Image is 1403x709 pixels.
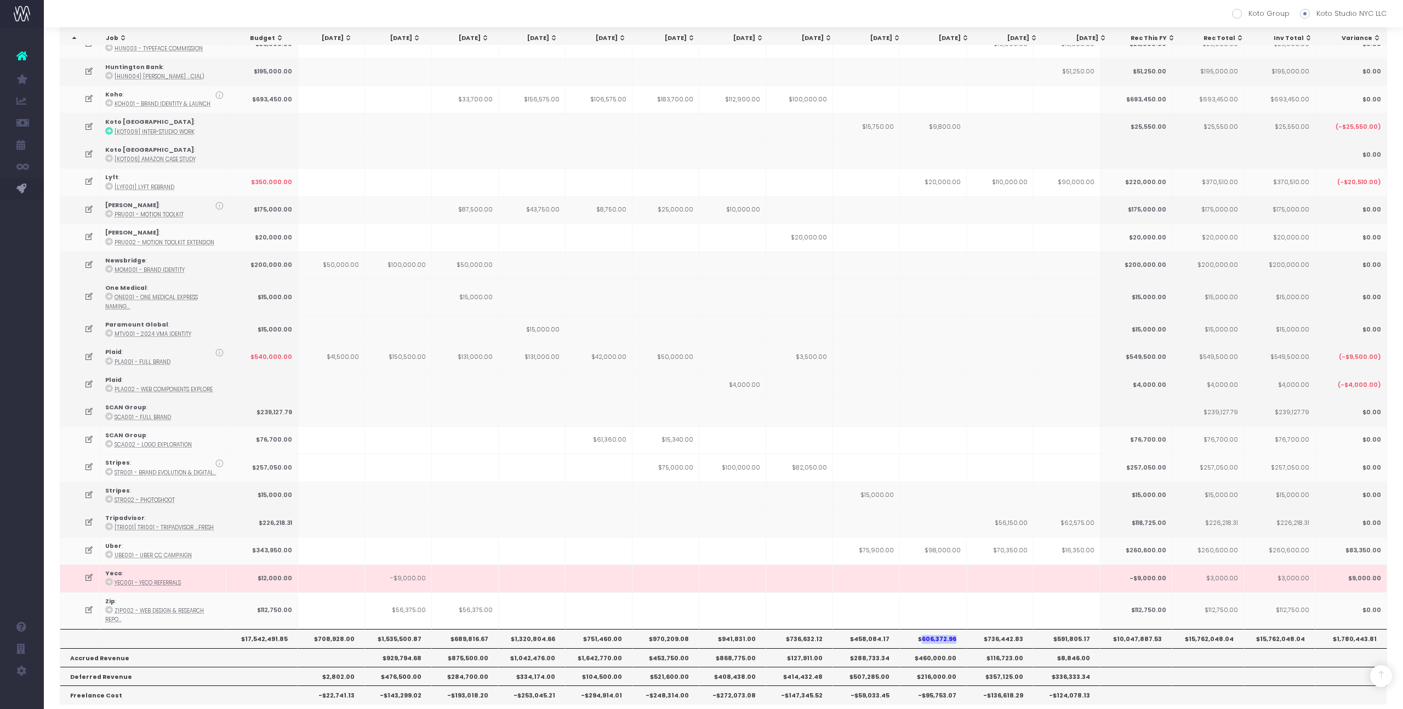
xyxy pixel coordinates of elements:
[100,509,226,536] td: :
[432,648,499,667] th: $875,500.00
[632,28,701,49] th: Jun 24: activate to sort column ascending
[226,168,298,196] td: $350,000.00
[566,196,632,224] td: $8,750.00
[432,251,499,279] td: $50,000.00
[1100,629,1172,648] th: $10,047,887.53
[566,667,632,685] th: $104,500.00
[105,294,198,310] abbr: ONE001 - One Medical Express Naming
[115,184,174,191] abbr: [LYF001] Lyft Rebrand
[1315,316,1387,343] td: $0.00
[365,629,432,648] th: $1,535,500.87
[365,251,432,279] td: $100,000.00
[432,343,499,370] td: $131,000.00
[1172,398,1244,426] td: $239,127.79
[105,321,168,329] strong: Paramount Global
[967,168,1034,196] td: $110,000.00
[564,28,632,49] th: May 24: activate to sort column ascending
[499,316,566,343] td: $15,000.00
[226,251,298,279] td: $200,000.00
[105,348,122,356] strong: Plaid
[226,316,298,343] td: $15,000.00
[632,629,699,648] th: $970,209.08
[100,482,226,509] td: :
[298,629,365,648] th: $708,928.00
[839,28,907,49] th: Sep 24: activate to sort column ascending
[100,224,226,251] td: :
[290,28,358,49] th: Jan 24: activate to sort column ascending
[1034,629,1100,648] th: $591,805.17
[1034,58,1100,85] td: $51,250.00
[105,90,123,99] strong: Koho
[1250,28,1319,49] th: Inv Total: activate to sort column ascending
[100,371,226,398] td: :
[100,196,226,224] td: :
[1034,168,1100,196] td: $90,000.00
[1315,279,1387,316] td: $0.00
[833,537,900,564] td: $75,900.00
[1244,251,1316,279] td: $200,000.00
[115,441,192,448] abbr: SCA002 - Logo Exploration
[221,28,290,49] th: Budget: activate to sort column ascending
[699,85,766,113] td: $112,900.00
[1172,113,1244,140] td: $25,550.00
[365,592,432,629] td: $56,375.00
[699,629,766,648] th: $941,831.00
[105,201,159,209] strong: [PERSON_NAME]
[1034,685,1100,704] th: -$124,078.13
[105,542,122,550] strong: Uber
[766,629,833,648] th: $736,632.12
[833,667,900,685] th: $507,285.00
[1100,482,1172,509] td: $15,000.00
[1244,482,1316,509] td: $15,000.00
[1244,426,1316,454] td: $76,700.00
[100,426,226,454] td: :
[766,85,833,113] td: $100,000.00
[100,398,226,426] td: :
[917,34,969,43] div: [DATE]
[115,496,175,504] abbr: STR002 - Photoshoot
[1244,316,1316,343] td: $15,000.00
[499,196,566,224] td: $43,750.00
[105,514,145,522] strong: Tripadvisor
[115,266,185,273] abbr: MOM001 - Brand Identity
[699,648,766,667] th: $868,775.00
[106,34,215,43] div: Job
[100,592,226,629] td: :
[1100,113,1172,140] td: $25,550.00
[115,156,196,163] abbr: [KOT006] Amazon Case Study
[1319,28,1387,49] th: Variance: activate to sort column ascending
[298,685,365,704] th: -$22,741.13
[105,403,146,411] strong: SCAN Group
[900,537,967,564] td: $98,000.00
[115,100,210,107] abbr: KOH001 - Brand Identity & Launch
[1300,8,1387,19] label: Koto Studio NYC LLC
[1315,454,1387,481] td: $0.00
[499,667,566,685] th: $334,174.00
[1232,8,1290,19] label: Koto Group
[1100,454,1172,481] td: $257,050.00
[632,685,699,704] th: -$248,314.00
[115,552,192,559] abbr: UBE001 - Uber CC Campaign
[1172,537,1244,564] td: $260,600.00
[100,564,226,592] td: :
[358,28,427,49] th: Feb 24: activate to sort column ascending
[298,667,365,685] th: $2,802.00
[226,537,298,564] td: $343,950.00
[1100,343,1172,370] td: $549,500.00
[365,343,432,370] td: $150,500.00
[1100,537,1172,564] td: $260,600.00
[60,667,299,685] th: Deferred Revenue
[1100,58,1172,85] td: $51,250.00
[226,564,298,592] td: $12,000.00
[100,251,226,279] td: :
[365,564,432,592] td: -$9,000.00
[699,685,766,704] th: -$272,073.08
[100,454,226,481] td: :
[226,58,298,85] td: $195,000.00
[226,398,298,426] td: $239,127.79
[105,228,159,237] strong: [PERSON_NAME]
[1315,629,1387,648] th: $1,780,443.81
[1315,224,1387,251] td: $0.00
[642,34,695,43] div: [DATE]
[976,28,1044,49] th: Nov 24: activate to sort column ascending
